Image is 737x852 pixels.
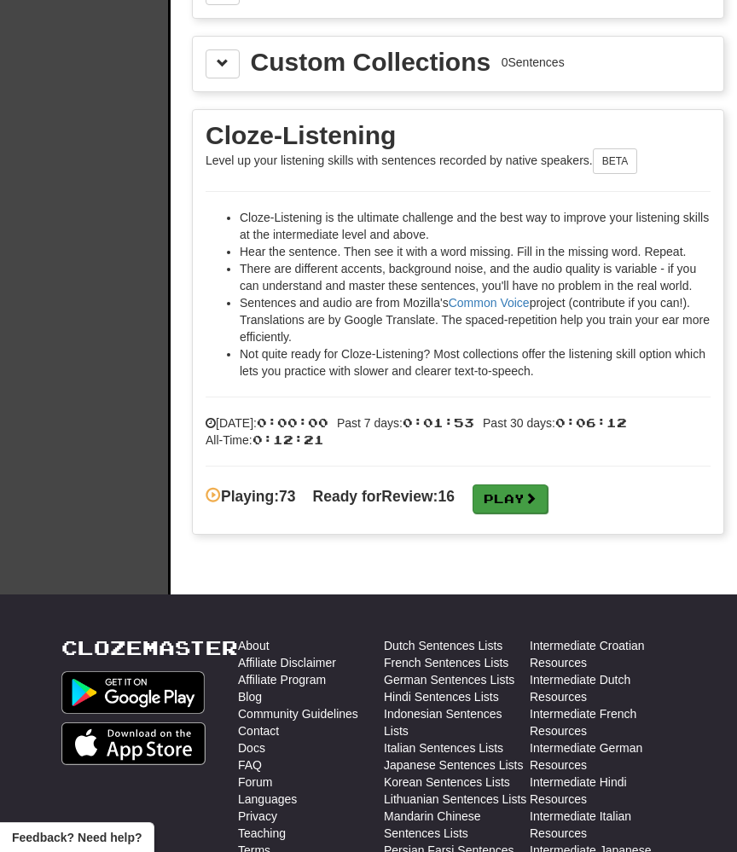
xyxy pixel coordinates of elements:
[12,829,142,846] span: Open feedback widget
[238,722,279,739] a: Contact
[206,123,711,148] div: Cloze-Listening
[305,486,463,507] li: Review: 16
[530,739,676,774] a: Intermediate German Resources
[257,415,328,430] span: 0:00:00
[206,148,711,174] p: Level up your listening skills with sentences recorded by native speakers.
[238,756,262,774] a: FAQ
[240,345,711,380] li: Not quite ready for Cloze-Listening? Most collections offer the listening skill option which lets...
[197,486,305,507] li: Playing: 73
[201,414,333,432] li: [DATE]:
[530,774,676,808] a: Intermediate Hindi Resources
[238,688,262,705] a: Blog
[61,722,206,765] img: Get it on App Store
[238,825,286,842] a: Teaching
[384,654,508,671] a: French Sentences Lists
[240,294,711,345] li: Sentences and audio are from Mozilla's project (contribute if you can!). Translations are by Goog...
[238,791,297,808] a: Languages
[238,774,272,791] a: Forum
[61,671,205,714] img: Get it on Google Play
[384,739,503,756] a: Italian Sentences Lists
[555,415,627,430] span: 0:06:12
[384,637,502,654] a: Dutch Sentences Lists
[530,808,676,842] a: Intermediate Italian Resources
[384,774,510,791] a: Korean Sentences Lists
[238,705,358,722] a: Community Guidelines
[530,705,676,739] a: Intermediate French Resources
[479,414,631,432] li: Past 30 days:
[384,791,526,808] a: Lithuanian Sentences Lists
[240,209,711,243] li: Cloze-Listening is the ultimate challenge and the best way to improve your listening skills at th...
[61,637,238,658] a: Clozemaster
[313,488,382,505] span: Ready for
[530,671,676,705] a: Intermediate Dutch Resources
[530,637,676,671] a: Intermediate Croatian Resources
[251,49,491,75] div: Custom Collections
[238,808,277,825] a: Privacy
[384,705,530,739] a: Indonesian Sentences Lists
[238,739,265,756] a: Docs
[240,260,711,294] li: There are different accents, background noise, and the audio quality is variable - if you can und...
[593,148,637,174] button: BETA
[384,756,523,774] a: Japanese Sentences Lists
[252,432,324,447] span: 0:12:21
[502,54,565,71] div: 0 Sentences
[384,688,499,705] a: Hindi Sentences Lists
[238,654,336,671] a: Affiliate Disclaimer
[201,432,328,449] li: All-Time:
[238,671,326,688] a: Affiliate Program
[384,808,530,842] a: Mandarin Chinese Sentences Lists
[238,637,270,654] a: About
[240,243,711,260] li: Hear the sentence. Then see it with a word missing. Fill in the missing word. Repeat.
[449,296,530,310] a: Common Voice
[473,484,548,513] a: Play
[333,414,479,432] li: Past 7 days:
[384,671,514,688] a: German Sentences Lists
[403,415,474,430] span: 0:01:53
